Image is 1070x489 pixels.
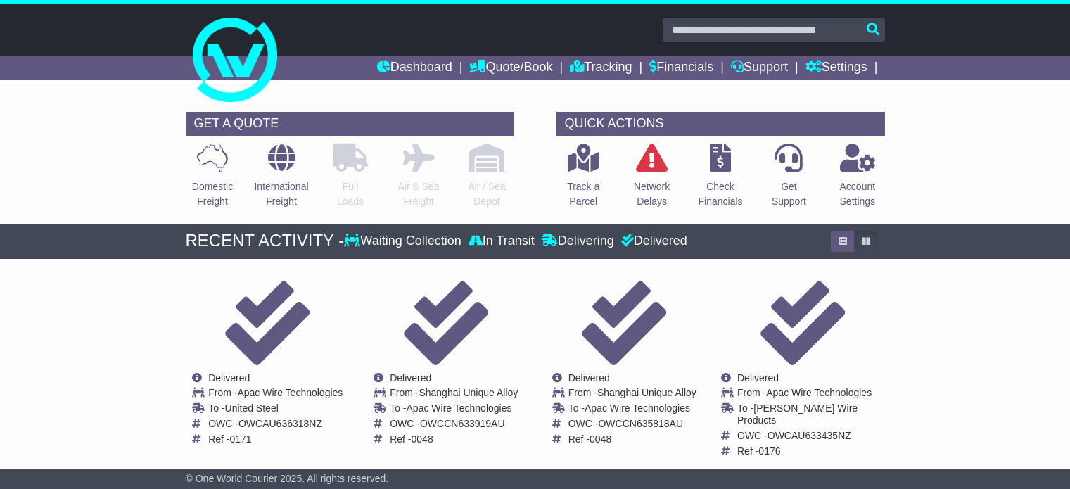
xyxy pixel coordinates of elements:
[556,112,885,136] div: QUICK ACTIONS
[225,402,279,414] span: United Steel
[737,387,884,402] td: From -
[253,143,309,217] a: InternationalFreight
[568,418,696,433] td: OWC -
[238,418,322,429] span: OWCAU636318NZ
[840,179,876,209] p: Account Settings
[766,387,872,398] span: Apac Wire Technologies
[758,445,780,457] span: 0176
[390,402,518,418] td: To -
[186,231,345,251] div: RECENT ACTIVITY -
[737,445,884,457] td: Ref -
[598,418,683,429] span: OWCCN635818AU
[390,433,518,445] td: Ref -
[597,387,696,398] span: Shanghai Unique Alloy
[839,143,877,217] a: AccountSettings
[538,234,618,249] div: Delivering
[208,402,343,418] td: To -
[420,418,505,429] span: OWCCN633919AU
[186,473,389,484] span: © One World Courier 2025. All rights reserved.
[698,143,744,217] a: CheckFinancials
[568,387,696,402] td: From -
[568,433,696,445] td: Ref -
[390,372,431,383] span: Delivered
[208,372,250,383] span: Delivered
[771,143,807,217] a: GetSupport
[390,387,518,402] td: From -
[737,402,884,430] td: To -
[208,418,343,433] td: OWC -
[419,387,518,398] span: Shanghai Unique Alloy
[407,402,512,414] span: Apac Wire Technologies
[633,143,670,217] a: NetworkDelays
[333,179,368,209] p: Full Loads
[737,372,779,383] span: Delivered
[568,402,696,418] td: To -
[208,387,343,402] td: From -
[377,56,452,80] a: Dashboard
[568,372,610,383] span: Delivered
[570,56,632,80] a: Tracking
[230,433,252,445] span: 0171
[768,430,851,441] span: OWCAU633435NZ
[699,179,743,209] p: Check Financials
[772,179,806,209] p: Get Support
[192,179,233,209] p: Domestic Freight
[618,234,687,249] div: Delivered
[585,402,690,414] span: Apac Wire Technologies
[737,402,858,426] span: [PERSON_NAME] Wire Products
[567,179,599,209] p: Track a Parcel
[566,143,600,217] a: Track aParcel
[254,179,308,209] p: International Freight
[397,179,439,209] p: Air & Sea Freight
[237,387,343,398] span: Apac Wire Technologies
[805,56,867,80] a: Settings
[590,433,611,445] span: 0048
[731,56,788,80] a: Support
[208,433,343,445] td: Ref -
[191,143,234,217] a: DomesticFreight
[634,179,670,209] p: Network Delays
[469,56,552,80] a: Quote/Book
[412,433,433,445] span: 0048
[186,112,514,136] div: GET A QUOTE
[344,234,464,249] div: Waiting Collection
[465,234,538,249] div: In Transit
[649,56,713,80] a: Financials
[737,430,884,445] td: OWC -
[468,179,506,209] p: Air / Sea Depot
[390,418,518,433] td: OWC -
